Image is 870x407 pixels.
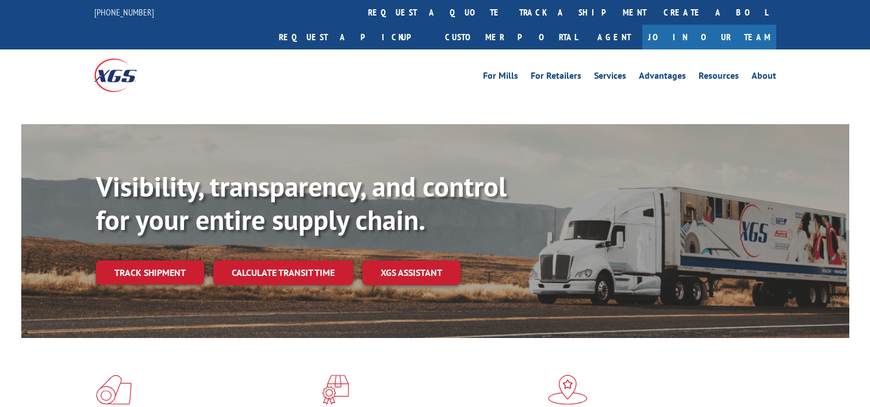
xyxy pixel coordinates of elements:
[96,168,507,237] b: Visibility, transparency, and control for your entire supply chain.
[270,25,436,49] a: Request a pickup
[752,71,776,84] a: About
[548,375,588,405] img: xgs-icon-flagship-distribution-model-red
[436,25,586,49] a: Customer Portal
[531,71,581,84] a: For Retailers
[699,71,739,84] a: Resources
[586,25,642,49] a: Agent
[594,71,626,84] a: Services
[642,25,776,49] a: Join Our Team
[639,71,686,84] a: Advantages
[96,375,132,405] img: xgs-icon-total-supply-chain-intelligence-red
[322,375,349,405] img: xgs-icon-focused-on-flooring-red
[94,6,154,18] a: [PHONE_NUMBER]
[362,260,461,285] a: XGS ASSISTANT
[483,71,518,84] a: For Mills
[213,260,353,285] a: Calculate transit time
[96,260,204,285] a: Track shipment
